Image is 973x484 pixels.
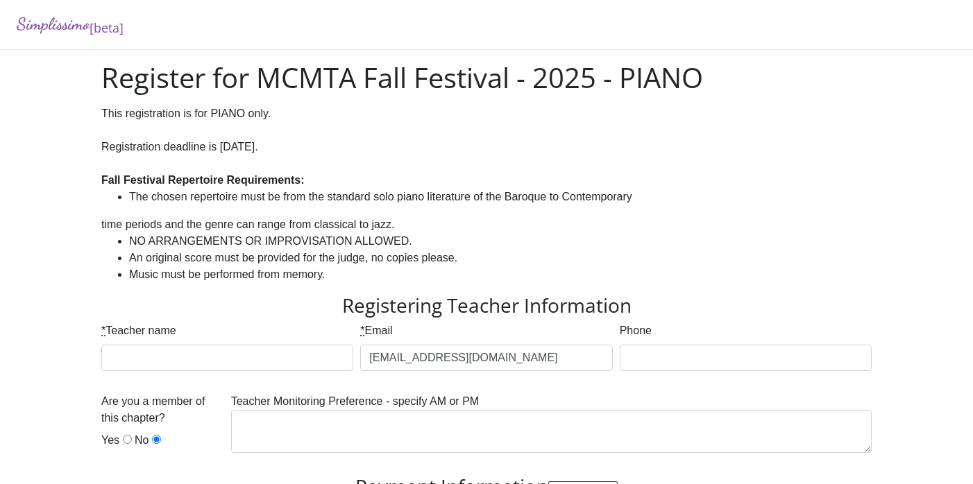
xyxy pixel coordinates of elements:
[620,322,652,339] label: Phone
[129,250,872,266] li: An original score must be provided for the judge, no copies please.
[360,322,392,339] label: Email
[135,432,149,449] label: No
[101,432,119,449] label: Yes
[101,325,105,336] abbr: required
[101,322,176,339] label: Teacher name
[228,393,875,464] div: Teacher Monitoring Preference - specify AM or PM
[360,325,364,336] abbr: required
[101,393,224,426] label: Are you a member of this chapter?
[101,105,872,189] div: This registration is for PIANO only. Registration deadline is [DATE].
[101,174,305,186] strong: Fall Festival Repertoire Requirements:
[129,233,872,250] li: NO ARRANGEMENTS OR IMPROVISATION ALLOWED.
[101,61,872,94] h1: Register for MCMTA Fall Festival - 2025 - PIANO
[129,266,872,283] li: Music must be performed from memory.
[90,19,124,36] sub: [beta]
[101,294,872,318] h3: Registering Teacher Information
[17,11,124,38] a: Simplissimo[beta]
[129,189,872,205] li: The chosen repertoire must be from the standard solo piano literature of the Baroque to Contemporary
[101,216,872,233] div: time periods and the genre can range from classical to jazz.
